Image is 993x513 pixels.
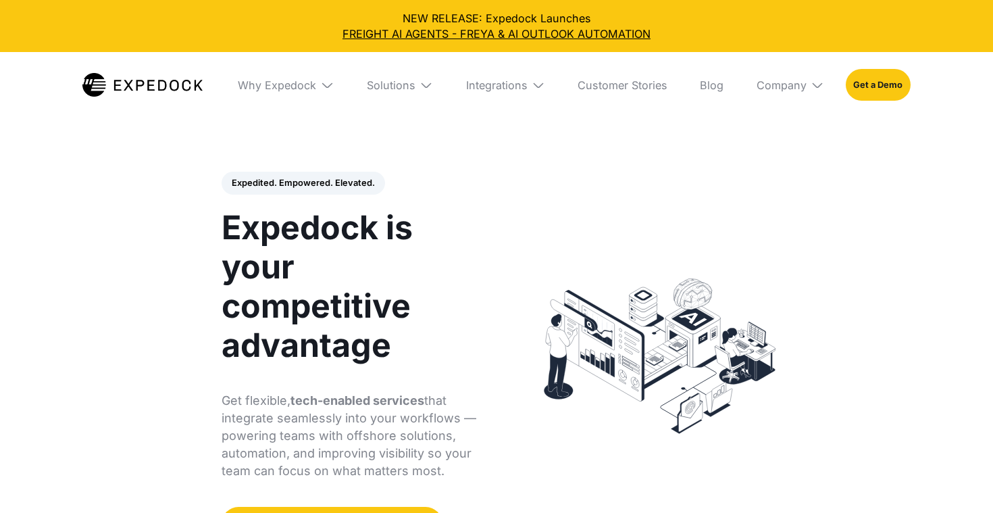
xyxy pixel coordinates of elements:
[367,78,415,92] div: Solutions
[11,26,982,42] a: FREIGHT AI AGENTS - FREYA & AI OUTLOOK AUTOMATION
[846,69,911,101] a: Get a Demo
[689,52,734,118] a: Blog
[222,208,482,365] h1: Expedock is your competitive advantage
[238,78,316,92] div: Why Expedock
[567,52,678,118] a: Customer Stories
[290,393,424,408] strong: tech-enabled services
[11,11,982,41] div: NEW RELEASE: Expedock Launches
[222,392,482,480] p: Get flexible, that integrate seamlessly into your workflows — powering teams with offshore soluti...
[466,78,528,92] div: Integrations
[757,78,807,92] div: Company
